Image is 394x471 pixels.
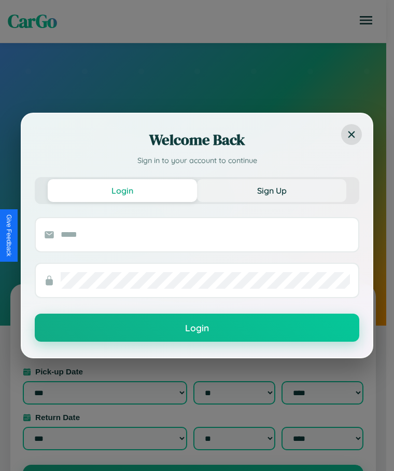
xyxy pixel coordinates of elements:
h2: Welcome Back [35,129,359,150]
button: Sign Up [197,179,346,202]
button: Login [35,314,359,342]
button: Login [48,179,197,202]
div: Give Feedback [5,214,12,257]
p: Sign in to your account to continue [35,155,359,167]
